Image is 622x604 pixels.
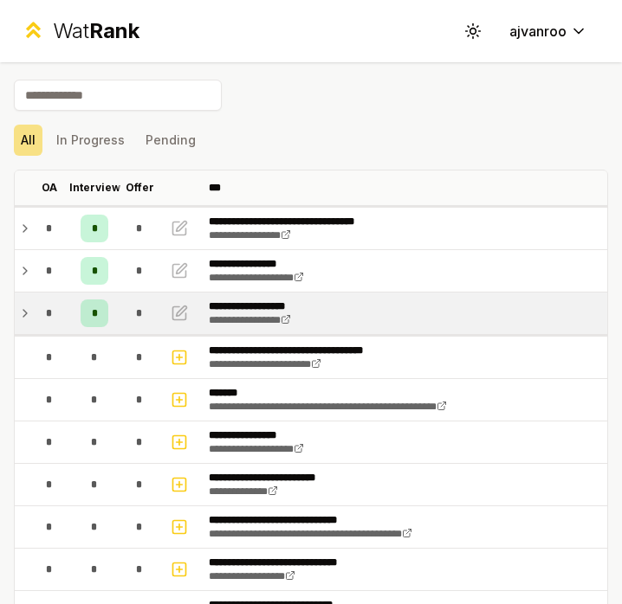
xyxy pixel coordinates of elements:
p: OA [42,181,57,195]
button: In Progress [49,125,132,156]
button: Pending [139,125,203,156]
div: Wat [53,17,139,45]
p: Interview [69,181,120,195]
button: ajvanroo [496,16,601,47]
a: WatRank [21,17,139,45]
p: Offer [126,181,154,195]
button: All [14,125,42,156]
span: Rank [89,18,139,43]
span: ajvanroo [509,21,567,42]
